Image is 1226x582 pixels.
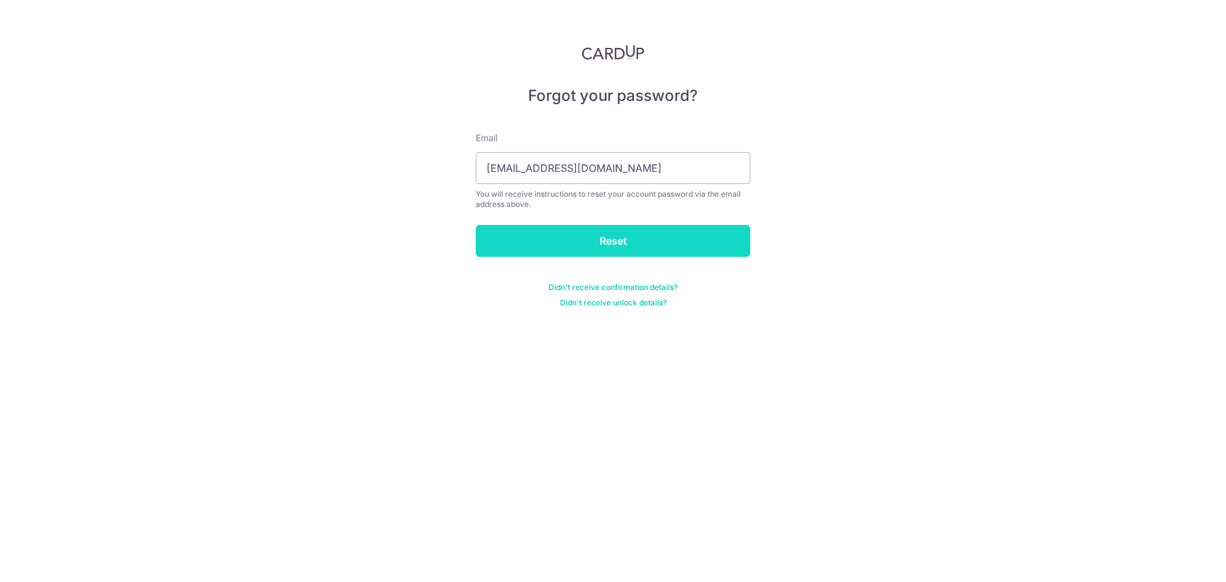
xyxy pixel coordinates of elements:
[476,152,750,184] input: Enter your Email
[476,86,750,106] h5: Forgot your password?
[476,189,750,210] div: You will receive instructions to reset your account password via the email address above.
[582,45,644,60] img: CardUp Logo
[476,225,750,257] input: Reset
[560,298,667,308] a: Didn't receive unlock details?
[549,282,677,293] a: Didn't receive confirmation details?
[476,132,497,144] label: Email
